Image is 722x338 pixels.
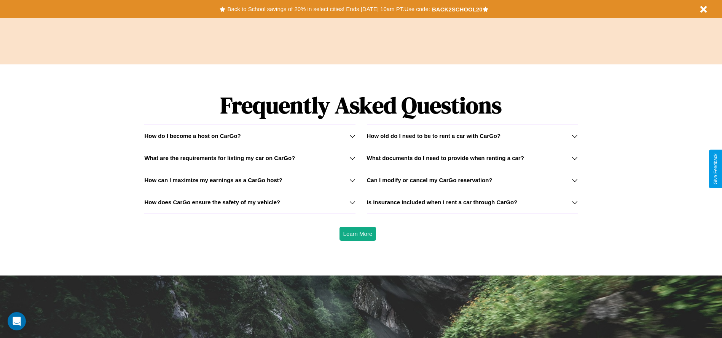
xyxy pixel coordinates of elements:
[367,199,518,205] h3: Is insurance included when I rent a car through CarGo?
[713,154,718,184] div: Give Feedback
[8,312,26,330] div: Open Intercom Messenger
[367,177,492,183] h3: Can I modify or cancel my CarGo reservation?
[225,4,432,14] button: Back to School savings of 20% in select cities! Ends [DATE] 10am PT.Use code:
[144,177,282,183] h3: How can I maximize my earnings as a CarGo host?
[144,155,295,161] h3: What are the requirements for listing my car on CarGo?
[432,6,483,13] b: BACK2SCHOOL20
[144,86,577,125] h1: Frequently Asked Questions
[339,227,376,241] button: Learn More
[144,199,280,205] h3: How does CarGo ensure the safety of my vehicle?
[144,133,241,139] h3: How do I become a host on CarGo?
[367,133,501,139] h3: How old do I need to be to rent a car with CarGo?
[367,155,524,161] h3: What documents do I need to provide when renting a car?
